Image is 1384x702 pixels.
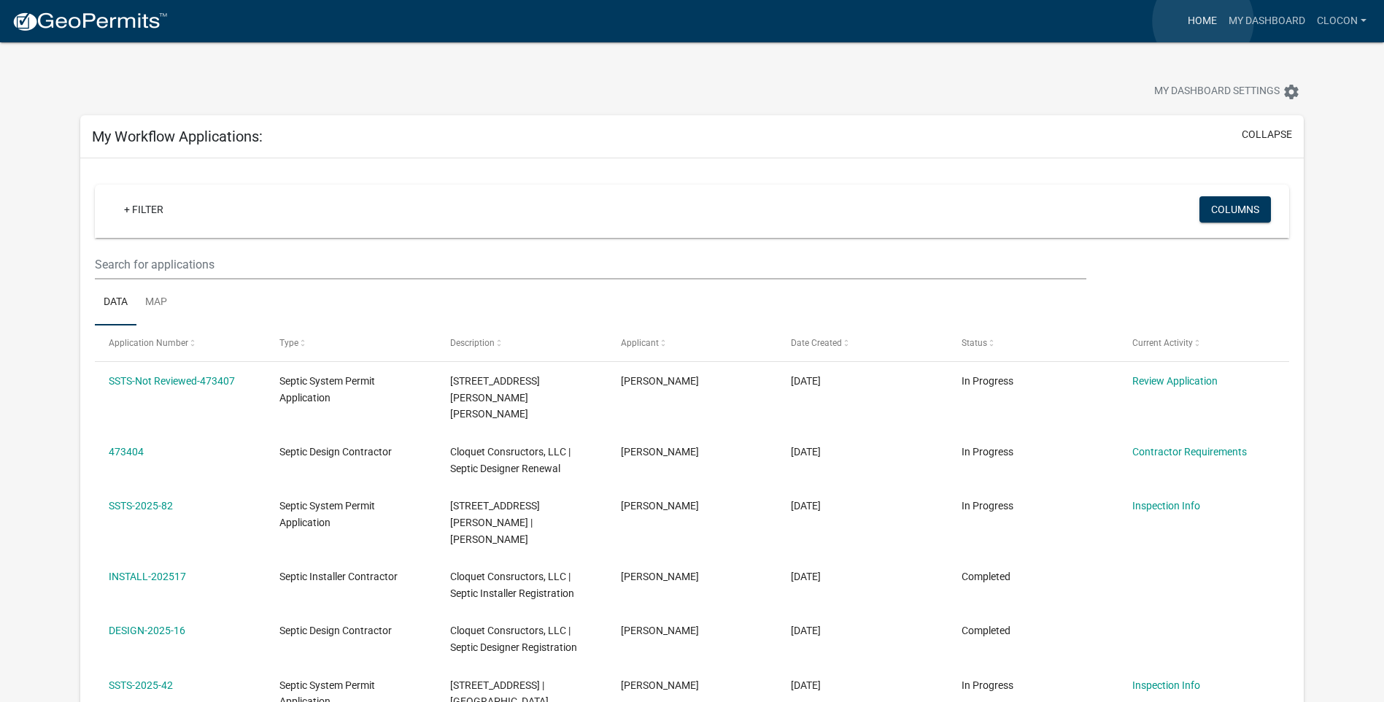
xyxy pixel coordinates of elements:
[436,325,607,360] datatable-header-cell: Description
[791,625,821,636] span: 06/03/2025
[450,625,577,653] span: Cloquet Consructors, LLC | Septic Designer Registration
[948,325,1118,360] datatable-header-cell: Status
[279,375,375,404] span: Septic System Permit Application
[791,375,821,387] span: 09/04/2025
[279,625,392,636] span: Septic Design Contractor
[1132,500,1200,512] a: Inspection Info
[791,338,842,348] span: Date Created
[621,625,699,636] span: MATTHEW VUKONICH
[109,338,188,348] span: Application Number
[109,500,173,512] a: SSTS-2025-82
[962,679,1013,691] span: In Progress
[112,196,175,223] a: + Filter
[606,325,777,360] datatable-header-cell: Applicant
[136,279,176,326] a: Map
[1132,375,1218,387] a: Review Application
[109,625,185,636] a: DESIGN-2025-16
[621,446,699,458] span: MATTHEW VUKONICH
[777,325,948,360] datatable-header-cell: Date Created
[109,446,144,458] a: 473404
[962,375,1013,387] span: In Progress
[109,679,173,691] a: SSTS-2025-42
[1199,196,1271,223] button: Columns
[621,375,699,387] span: MATTHEW VUKONICH
[1132,446,1247,458] a: Contractor Requirements
[621,500,699,512] span: MATTHEW VUKONICH
[791,571,821,582] span: 06/03/2025
[450,375,540,420] span: 2541 COUNTY ROAD 4 | NELSON, CORBYN G & JENNIFER L
[450,338,495,348] span: Description
[621,338,659,348] span: Applicant
[1118,325,1289,360] datatable-header-cell: Current Activity
[962,500,1013,512] span: In Progress
[1242,127,1292,142] button: collapse
[1154,83,1280,101] span: My Dashboard Settings
[1132,679,1200,691] a: Inspection Info
[1132,338,1193,348] span: Current Activity
[279,338,298,348] span: Type
[95,325,266,360] datatable-header-cell: Application Number
[962,446,1013,458] span: In Progress
[450,571,574,599] span: Cloquet Consructors, LLC | Septic Installer Registration
[621,679,699,691] span: MATTHEW VUKONICH
[279,571,398,582] span: Septic Installer Contractor
[1223,7,1311,35] a: My Dashboard
[962,625,1010,636] span: Completed
[1182,7,1223,35] a: Home
[109,571,186,582] a: INSTALL-202517
[1283,83,1300,101] i: settings
[95,279,136,326] a: Data
[92,128,263,145] h5: My Workflow Applications:
[791,500,821,512] span: 07/31/2025
[266,325,436,360] datatable-header-cell: Type
[1311,7,1372,35] a: CloCon
[109,375,235,387] a: SSTS-Not Reviewed-473407
[791,446,821,458] span: 09/04/2025
[95,250,1086,279] input: Search for applications
[621,571,699,582] span: MATTHEW VUKONICH
[962,571,1010,582] span: Completed
[1143,77,1312,106] button: My Dashboard Settingssettings
[279,500,375,528] span: Septic System Permit Application
[791,679,821,691] span: 05/21/2025
[450,500,540,545] span: 73 KORBY RD | STOYANOFF, SAMUEL
[962,338,987,348] span: Status
[450,446,571,474] span: Cloquet Consructors, LLC | Septic Designer Renewal
[279,446,392,458] span: Septic Design Contractor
